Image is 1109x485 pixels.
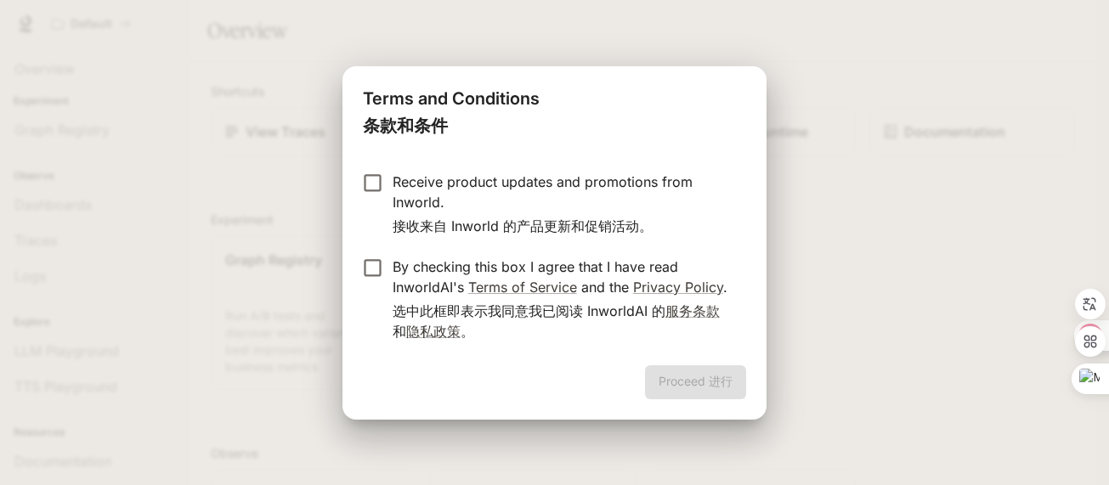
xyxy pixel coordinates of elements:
sider-trans-text: 选中此框即表示我同意我已阅读 InworldAI 的 和 。 [393,302,720,340]
h2: Terms and Conditions [342,66,766,158]
a: Privacy Policy [633,279,723,296]
sider-trans-text: 条款和条件 [363,116,448,136]
p: By checking this box I agree that I have read InworldAI's and the . [393,257,733,348]
a: 隐私政策 [406,323,461,340]
p: Receive product updates and promotions from Inworld. [393,172,733,243]
sider-trans-text: 接收来自 Inworld 的产品更新和促销活动。 [393,217,653,234]
a: Terms of Service [468,279,577,296]
a: 服务条款 [665,302,720,319]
